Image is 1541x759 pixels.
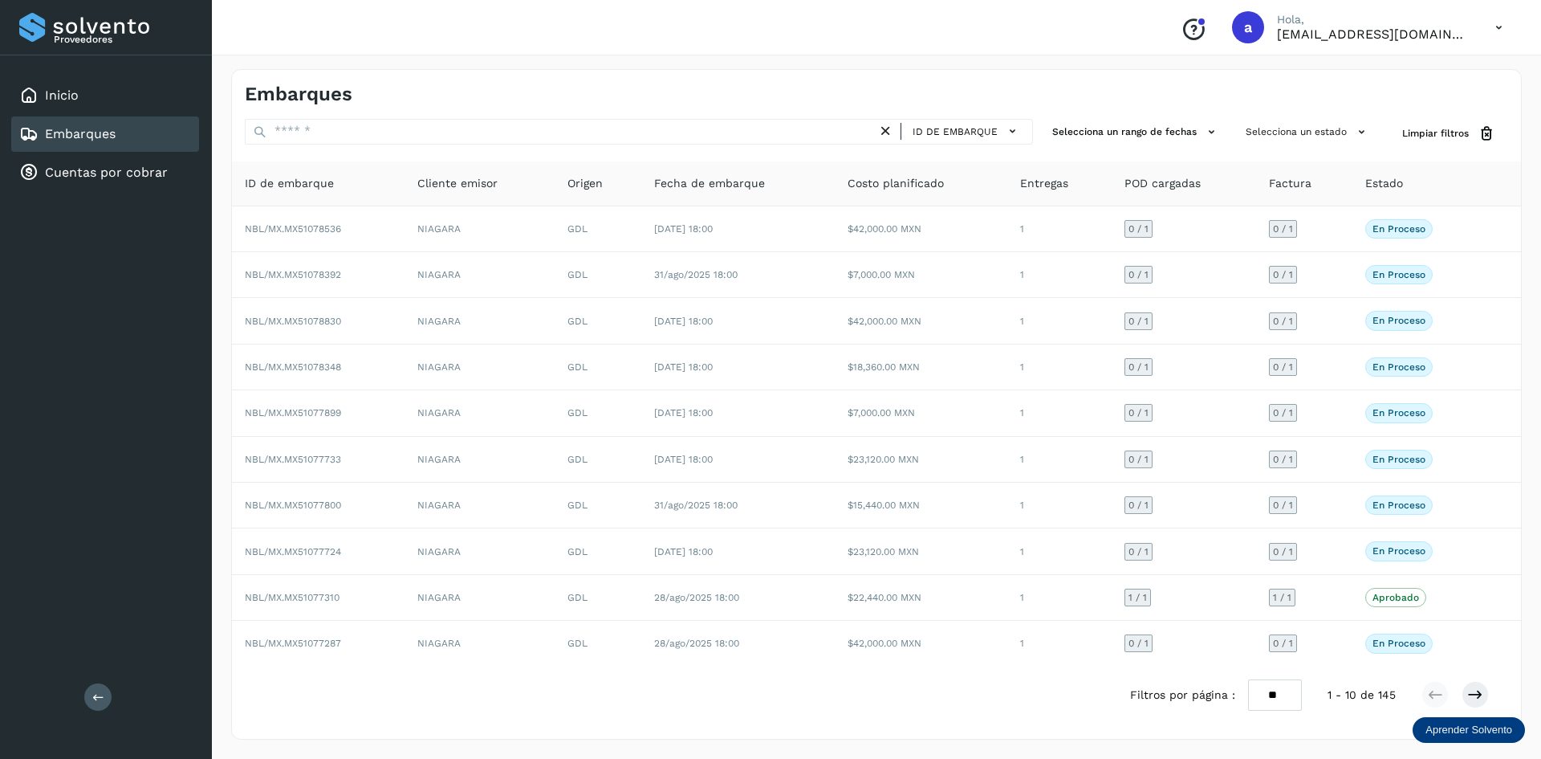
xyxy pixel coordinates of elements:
span: Factura [1269,175,1311,192]
span: Limpiar filtros [1402,126,1469,141]
td: NIAGARA [405,575,555,621]
span: 0 / 1 [1128,455,1149,464]
td: NIAGARA [405,298,555,344]
td: NIAGARA [405,621,555,666]
p: Proveedores [54,34,193,45]
span: NBL/MX.MX51078348 [245,361,341,373]
span: [DATE] 18:00 [654,546,713,557]
td: $15,440.00 MXN [835,483,1007,528]
span: POD cargadas [1124,175,1201,192]
td: NIAGARA [405,345,555,390]
td: $23,120.00 MXN [835,437,1007,483]
td: $42,000.00 MXN [835,298,1007,344]
td: $18,360.00 MXN [835,345,1007,390]
span: NBL/MX.MX51077287 [245,638,341,649]
p: aux.facturacion@atpilot.mx [1277,27,1470,42]
a: Embarques [45,126,116,141]
span: 0 / 1 [1273,316,1293,326]
span: 0 / 1 [1273,500,1293,510]
span: NBL/MX.MX51077800 [245,500,341,511]
span: Filtros por página : [1130,687,1235,704]
td: NIAGARA [405,390,555,436]
a: Cuentas por cobrar [45,165,168,180]
p: Aprobado [1372,592,1419,603]
td: GDL [555,437,641,483]
td: 1 [1007,390,1112,436]
button: Selecciona un estado [1239,119,1376,145]
div: Aprender Solvento [1413,717,1525,743]
td: NIAGARA [405,252,555,298]
p: En proceso [1372,223,1425,235]
span: 31/ago/2025 18:00 [654,269,738,280]
td: GDL [555,206,641,252]
span: 0 / 1 [1273,224,1293,234]
td: $23,120.00 MXN [835,528,1007,574]
span: [DATE] 18:00 [654,223,713,235]
td: 1 [1007,528,1112,574]
span: Cliente emisor [417,175,498,192]
td: $22,440.00 MXN [835,575,1007,621]
p: En proceso [1372,361,1425,373]
span: Fecha de embarque [654,175,765,192]
button: Limpiar filtros [1389,119,1508,149]
td: 1 [1007,575,1112,621]
span: 31/ago/2025 18:00 [654,500,738,511]
p: En proceso [1372,500,1425,511]
td: 1 [1007,252,1112,298]
td: 1 [1007,483,1112,528]
span: 0 / 1 [1273,547,1293,557]
p: En proceso [1372,545,1425,557]
td: NIAGARA [405,437,555,483]
td: 1 [1007,345,1112,390]
td: GDL [555,390,641,436]
div: Cuentas por cobrar [11,155,199,190]
span: 0 / 1 [1273,639,1293,648]
span: NBL/MX.MX51077899 [245,407,341,418]
span: [DATE] 18:00 [654,316,713,327]
span: 28/ago/2025 18:00 [654,592,739,603]
span: NBL/MX.MX51077724 [245,546,341,557]
span: NBL/MX.MX51078392 [245,269,341,280]
td: GDL [555,575,641,621]
span: NBL/MX.MX51078830 [245,316,341,327]
span: Estado [1365,175,1403,192]
td: 1 [1007,206,1112,252]
p: En proceso [1372,407,1425,418]
td: NIAGARA [405,206,555,252]
span: ID de embarque [245,175,334,192]
span: [DATE] 18:00 [654,361,713,373]
span: 0 / 1 [1273,455,1293,464]
td: $42,000.00 MXN [835,621,1007,666]
span: 0 / 1 [1128,362,1149,372]
span: 0 / 1 [1128,224,1149,234]
td: GDL [555,298,641,344]
span: [DATE] 18:00 [654,407,713,418]
span: 0 / 1 [1273,408,1293,418]
div: Embarques [11,116,199,152]
span: Origen [567,175,603,192]
span: 28/ago/2025 18:00 [654,638,739,649]
span: [DATE] 18:00 [654,454,713,465]
td: GDL [555,528,641,574]
p: Aprender Solvento [1425,724,1512,737]
td: 1 [1007,621,1112,666]
span: 1 - 10 de 145 [1328,687,1396,704]
td: 1 [1007,437,1112,483]
p: Hola, [1277,13,1470,27]
h4: Embarques [245,83,352,106]
p: En proceso [1372,269,1425,280]
td: $7,000.00 MXN [835,252,1007,298]
span: Entregas [1020,175,1068,192]
span: ID de embarque [913,124,998,139]
button: ID de embarque [908,120,1026,143]
span: 0 / 1 [1128,316,1149,326]
td: GDL [555,621,641,666]
span: 0 / 1 [1128,639,1149,648]
span: 0 / 1 [1128,270,1149,280]
p: En proceso [1372,638,1425,649]
span: NBL/MX.MX51077733 [245,454,341,465]
span: NBL/MX.MX51078536 [245,223,341,235]
span: 0 / 1 [1128,408,1149,418]
td: GDL [555,483,641,528]
a: Inicio [45,88,79,103]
